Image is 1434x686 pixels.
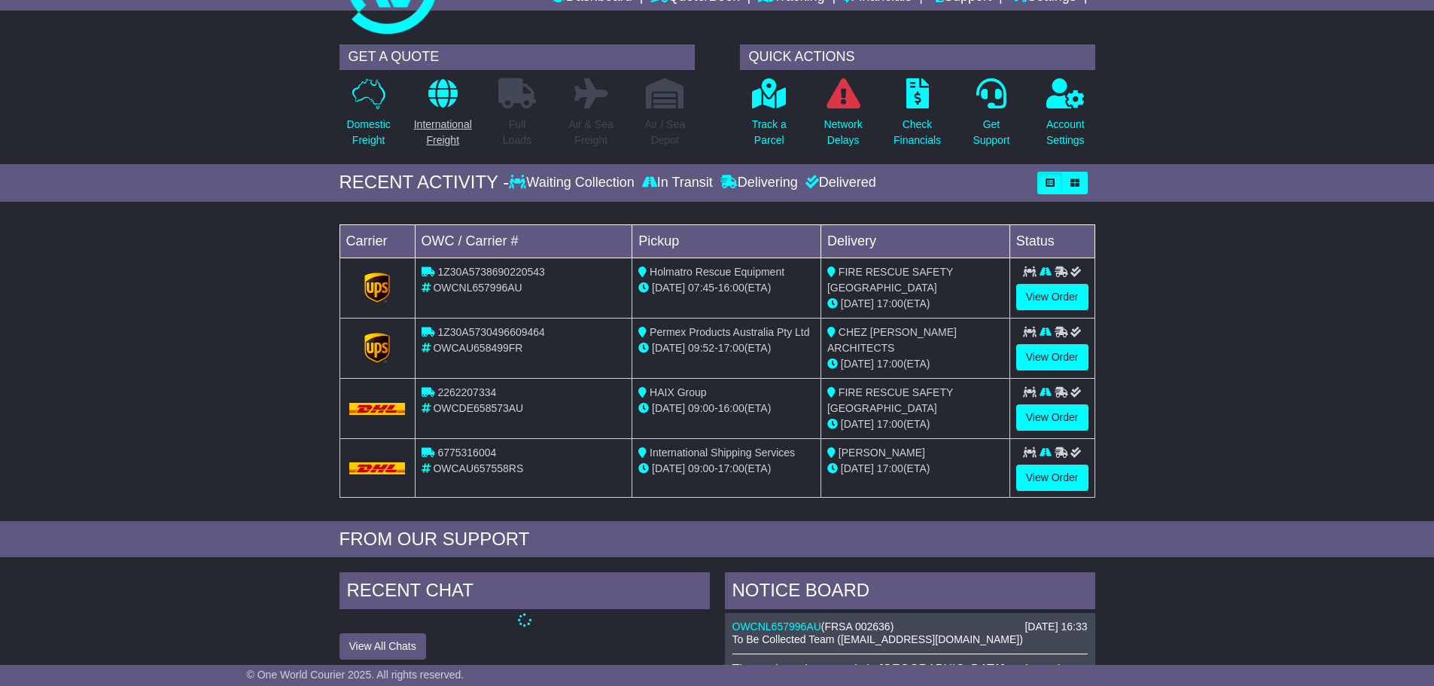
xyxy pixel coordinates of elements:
[437,447,496,459] span: 6775316004
[364,333,390,363] img: GetCarrierServiceLogo
[1016,404,1088,431] a: View Order
[1016,284,1088,310] a: View Order
[414,117,472,148] p: International Freight
[827,266,953,294] span: FIRE RESCUE SAFETY [GEOGRAPHIC_DATA]
[1046,78,1085,157] a: AccountSettings
[433,462,523,474] span: OWCAU657558RS
[877,462,903,474] span: 17:00
[740,44,1095,70] div: QUICK ACTIONS
[827,386,953,414] span: FIRE RESCUE SAFETY [GEOGRAPHIC_DATA]
[364,273,390,303] img: GetCarrierServiceLogo
[1016,344,1088,370] a: View Order
[751,78,787,157] a: Track aParcel
[718,282,744,294] span: 16:00
[349,462,406,474] img: DHL.png
[339,44,695,70] div: GET A QUOTE
[732,620,1088,633] div: ( )
[688,282,714,294] span: 07:45
[877,358,903,370] span: 17:00
[652,462,685,474] span: [DATE]
[894,117,941,148] p: Check Financials
[718,402,744,414] span: 16:00
[638,340,814,356] div: - (ETA)
[645,117,686,148] p: Air / Sea Depot
[509,175,638,191] div: Waiting Collection
[821,224,1009,258] td: Delivery
[638,401,814,416] div: - (ETA)
[346,78,391,157] a: DomesticFreight
[339,172,510,194] div: RECENT ACTIVITY -
[827,461,1003,477] div: (ETA)
[1009,224,1095,258] td: Status
[433,402,523,414] span: OWCDE658573AU
[841,462,874,474] span: [DATE]
[339,633,426,660] button: View All Chats
[650,266,784,278] span: Holmatro Rescue Equipment
[1046,117,1085,148] p: Account Settings
[725,572,1095,613] div: NOTICE BOARD
[1025,620,1087,633] div: [DATE] 16:33
[652,342,685,354] span: [DATE]
[498,117,536,148] p: Full Loads
[650,326,809,338] span: Permex Products Australia Pty Ltd
[632,224,821,258] td: Pickup
[752,117,787,148] p: Track a Parcel
[433,282,522,294] span: OWCNL657996AU
[433,342,522,354] span: OWCAU658499FR
[718,342,744,354] span: 17:00
[437,266,544,278] span: 1Z30A5738690220543
[827,356,1003,372] div: (ETA)
[437,386,496,398] span: 2262207334
[1016,465,1088,491] a: View Order
[823,78,863,157] a: NetworkDelays
[827,326,957,354] span: CHEZ [PERSON_NAME] ARCHITECTS
[717,175,802,191] div: Delivering
[839,447,925,459] span: [PERSON_NAME]
[652,402,685,414] span: [DATE]
[688,462,714,474] span: 09:00
[893,78,942,157] a: CheckFinancials
[877,297,903,309] span: 17:00
[877,418,903,430] span: 17:00
[339,529,1095,550] div: FROM OUR SUPPORT
[841,358,874,370] span: [DATE]
[638,280,814,296] div: - (ETA)
[718,462,744,474] span: 17:00
[650,386,706,398] span: HAIX Group
[972,78,1010,157] a: GetSupport
[802,175,876,191] div: Delivered
[824,620,890,633] span: FRSA 002636
[652,282,685,294] span: [DATE]
[638,461,814,477] div: - (ETA)
[349,403,406,415] img: DHL.png
[413,78,473,157] a: InternationalFreight
[973,117,1009,148] p: Get Support
[824,117,862,148] p: Network Delays
[841,297,874,309] span: [DATE]
[732,620,821,633] a: OWCNL657996AU
[415,224,632,258] td: OWC / Carrier #
[732,633,1023,645] span: To Be Collected Team ([EMAIL_ADDRESS][DOMAIN_NAME])
[688,342,714,354] span: 09:52
[339,572,710,613] div: RECENT CHAT
[841,418,874,430] span: [DATE]
[346,117,390,148] p: Domestic Freight
[688,402,714,414] span: 09:00
[569,117,613,148] p: Air & Sea Freight
[638,175,717,191] div: In Transit
[339,224,415,258] td: Carrier
[437,326,544,338] span: 1Z30A5730496609464
[650,447,795,459] span: International Shipping Services
[827,296,1003,312] div: (ETA)
[827,416,1003,432] div: (ETA)
[247,669,464,681] span: © One World Courier 2025. All rights reserved.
